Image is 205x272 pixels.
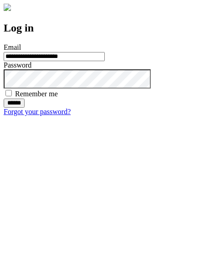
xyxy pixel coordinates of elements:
[15,90,58,98] label: Remember me
[4,4,11,11] img: logo-4e3dc11c47720685a147b03b5a06dd966a58ff35d612b21f08c02c0306f2b779.png
[4,43,21,51] label: Email
[4,61,31,69] label: Password
[4,22,201,34] h2: Log in
[4,108,71,115] a: Forgot your password?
